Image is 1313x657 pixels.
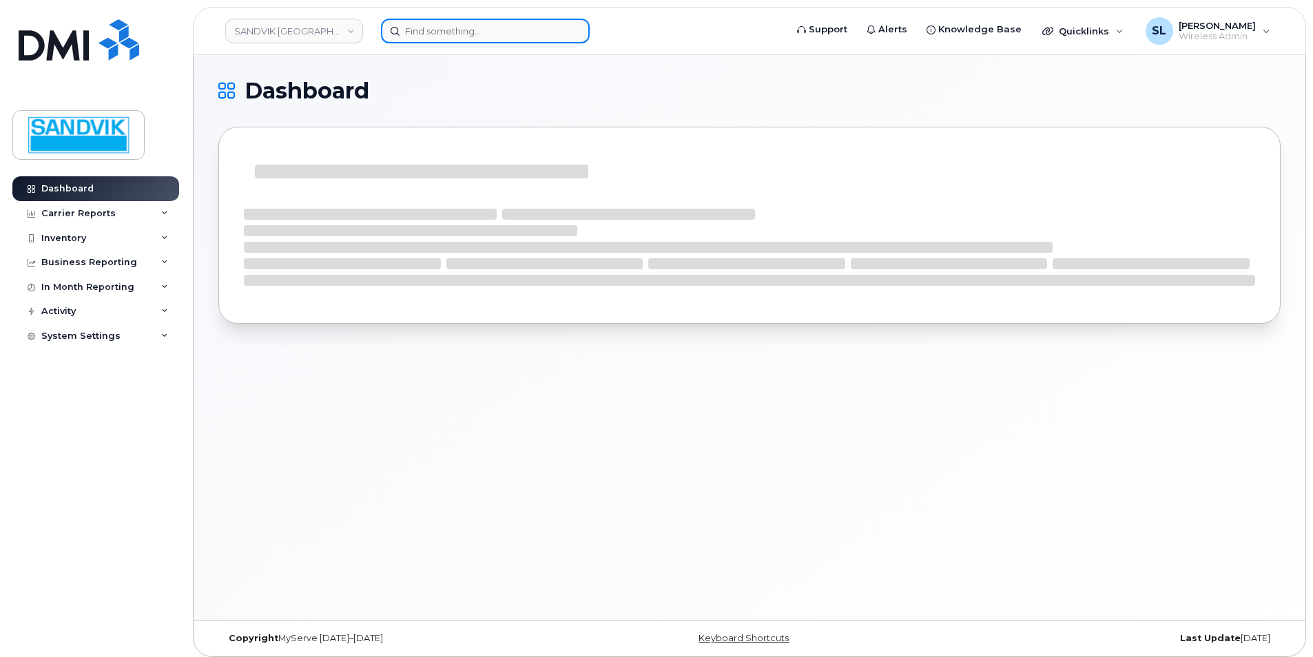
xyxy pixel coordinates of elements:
[699,633,789,643] a: Keyboard Shortcuts
[229,633,278,643] strong: Copyright
[245,81,369,101] span: Dashboard
[218,633,572,644] div: MyServe [DATE]–[DATE]
[1180,633,1241,643] strong: Last Update
[927,633,1281,644] div: [DATE]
